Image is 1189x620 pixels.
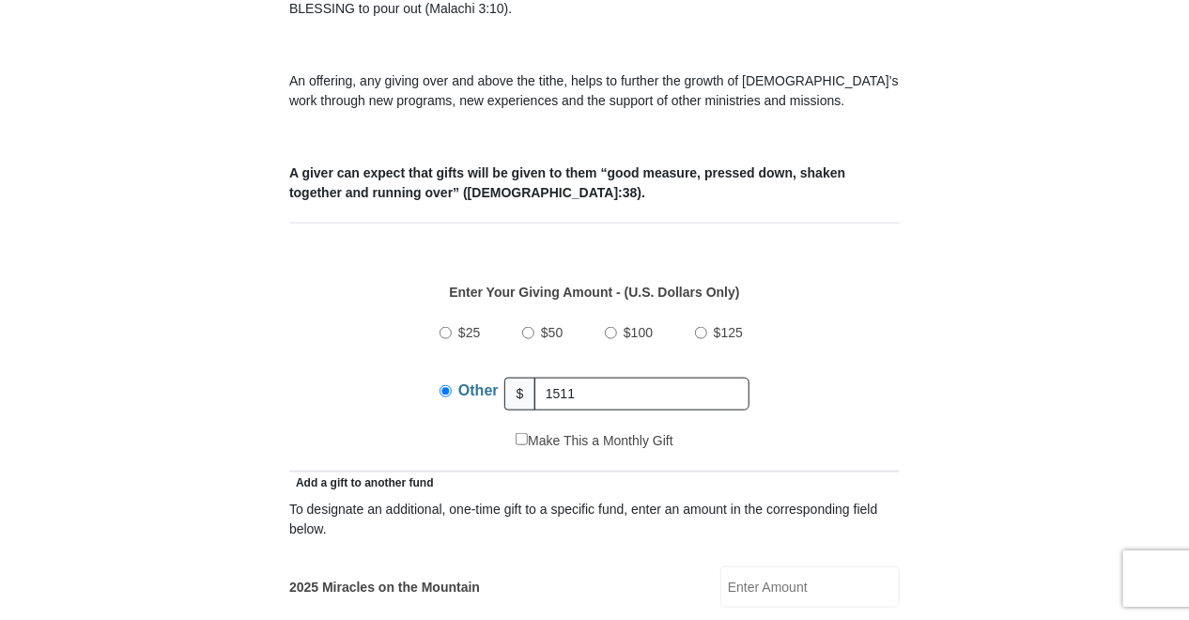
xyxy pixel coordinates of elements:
[534,378,749,411] input: Other Amount
[449,285,739,300] strong: Enter Your Giving Amount - (U.S. Dollars Only)
[289,500,900,539] div: To designate an additional, one-time gift to a specific fund, enter an amount in the correspondin...
[624,325,653,340] span: $100
[289,578,480,597] label: 2025 Miracles on the Mountain
[516,431,673,451] label: Make This a Monthly Gift
[458,382,499,398] span: Other
[720,566,900,608] input: Enter Amount
[516,433,528,445] input: Make This a Monthly Gift
[289,165,845,200] b: A giver can expect that gifts will be given to them “good measure, pressed down, shaken together ...
[289,71,900,111] p: An offering, any giving over and above the tithe, helps to further the growth of [DEMOGRAPHIC_DAT...
[714,325,743,340] span: $125
[289,476,434,489] span: Add a gift to another fund
[504,378,536,411] span: $
[541,325,563,340] span: $50
[458,325,480,340] span: $25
